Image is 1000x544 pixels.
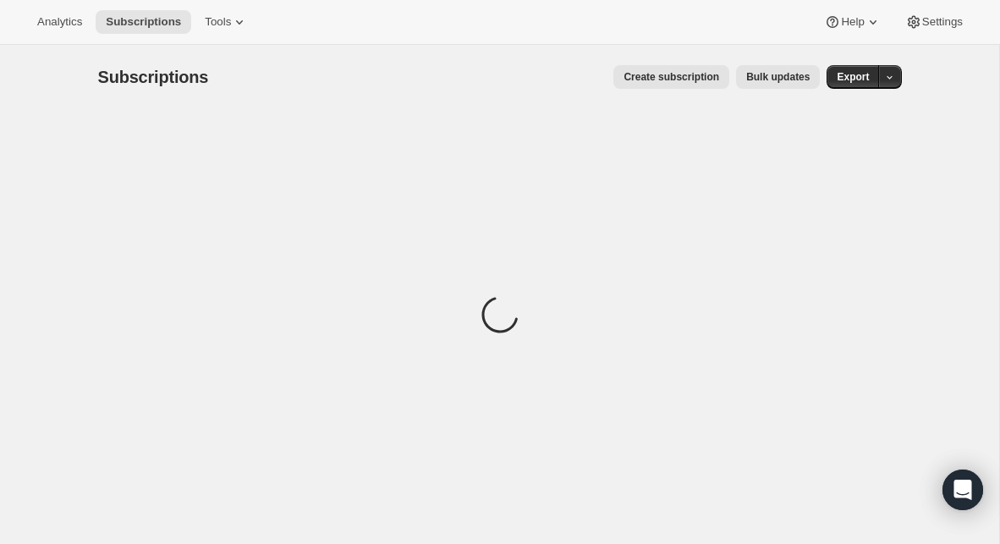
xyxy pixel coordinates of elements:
[27,10,92,34] button: Analytics
[96,10,191,34] button: Subscriptions
[922,15,963,29] span: Settings
[841,15,864,29] span: Help
[205,15,231,29] span: Tools
[895,10,973,34] button: Settings
[37,15,82,29] span: Analytics
[837,70,869,84] span: Export
[195,10,258,34] button: Tools
[613,65,729,89] button: Create subscription
[746,70,810,84] span: Bulk updates
[827,65,879,89] button: Export
[98,68,209,86] span: Subscriptions
[106,15,181,29] span: Subscriptions
[624,70,719,84] span: Create subscription
[942,470,983,510] div: Open Intercom Messenger
[814,10,891,34] button: Help
[736,65,820,89] button: Bulk updates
